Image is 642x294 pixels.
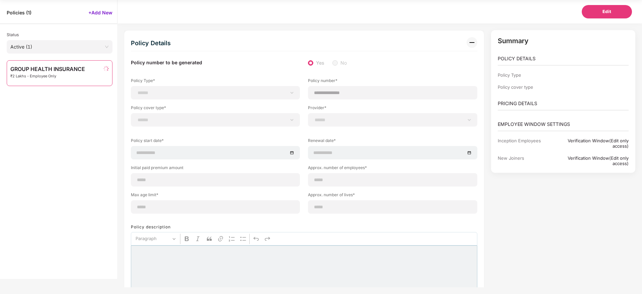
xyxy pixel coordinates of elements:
img: svg+xml;base64,PHN2ZyB3aWR0aD0iMzIiIGhlaWdodD0iMzIiIHZpZXdCb3g9IjAgMCAzMiAzMiIgZmlsbD0ibm9uZSIgeG... [467,37,477,48]
span: Status [7,32,19,37]
button: Edit [582,5,632,18]
span: Active (1) [10,42,109,52]
div: Inception Employees [498,138,552,149]
p: PRICING DETAILS [498,100,629,107]
label: Approx. number of lives* [308,192,477,200]
div: New Joiners [498,155,552,166]
span: ₹2 Lakhs - Employee Only [10,74,85,78]
div: Verification Window(Edit only access) [552,138,629,149]
button: Paragraph [133,234,179,244]
label: Policy start date* [131,138,300,146]
label: Approx. number of employees* [308,165,477,173]
label: Policy Type* [131,78,300,86]
div: Policy Details [131,37,171,49]
span: Edit [603,8,612,15]
p: Summary [498,37,629,45]
span: Yes [313,59,327,67]
span: Policies ( 1 ) [7,9,31,16]
p: POLICY DETAILS [498,55,629,62]
label: Policy number* [308,78,477,86]
div: Policy cover type [498,84,552,90]
label: Policy number to be generated [131,59,202,67]
label: Initial paid premium amount [131,165,300,173]
div: Policy Type [498,72,552,78]
div: Verification Window(Edit only access) [552,155,629,166]
div: Editor toolbar [131,232,477,245]
span: +Add New [88,9,112,16]
label: Provider* [308,105,477,113]
span: Paragraph [136,235,170,243]
span: GROUP HEALTH INSURANCE [10,66,85,72]
label: Max age limit* [131,192,300,200]
label: Renewal date* [308,138,477,146]
p: EMPLOYEE WINDOW SETTINGS [498,121,629,128]
label: Policy description [131,224,171,229]
label: Policy cover type* [131,105,300,113]
span: No [338,59,349,67]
